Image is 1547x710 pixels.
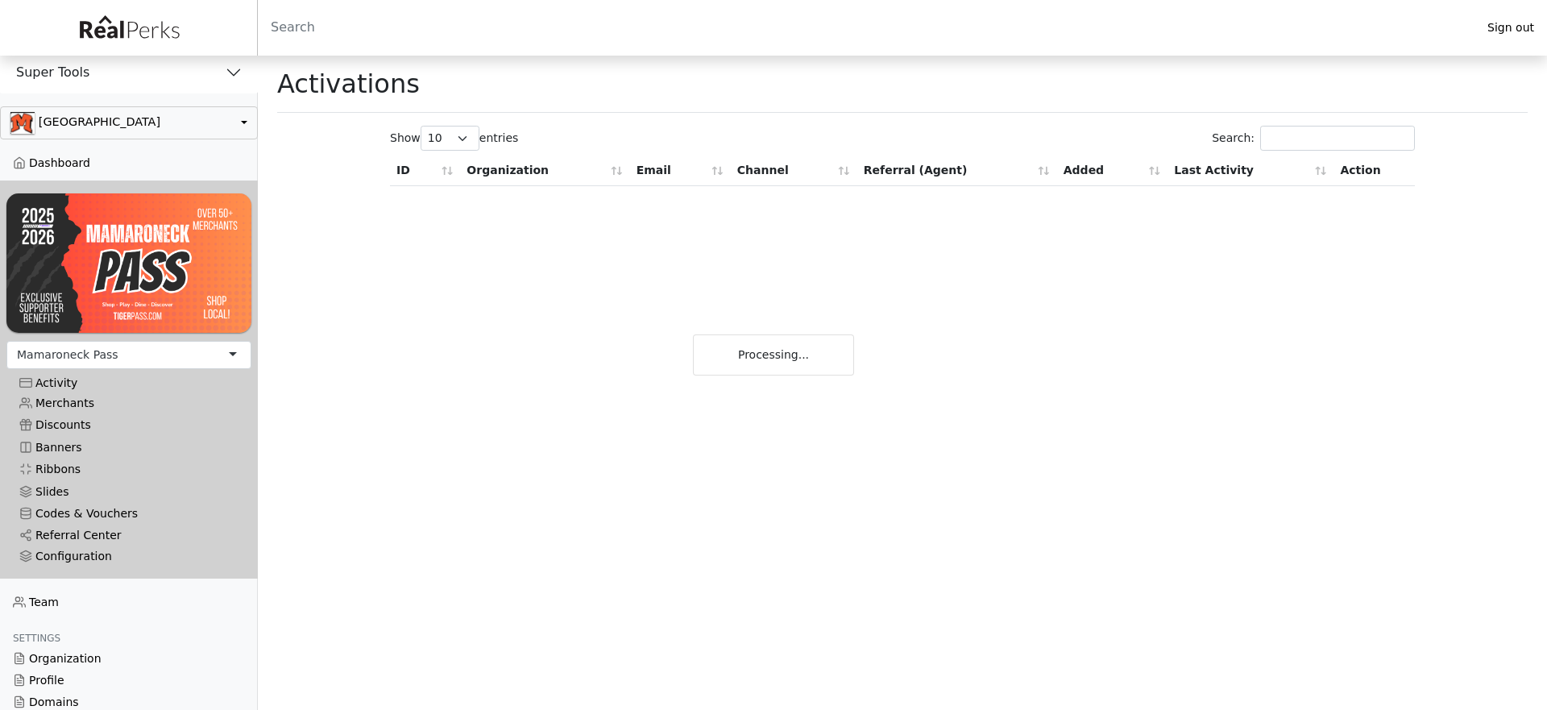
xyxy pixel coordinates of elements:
[6,525,251,546] a: Referral Center
[1333,156,1415,186] th: Action
[693,334,854,376] div: Processing...
[71,10,187,46] img: real_perks_logo-01.svg
[731,156,857,186] th: Channel
[17,347,118,363] div: Mamaroneck Pass
[6,414,251,436] a: Discounts
[390,156,460,186] th: ID
[390,126,518,151] label: Show entries
[277,69,420,99] h1: Activations
[460,156,629,186] th: Organization
[6,503,251,525] a: Codes & Vouchers
[6,437,251,459] a: Banners
[630,156,731,186] th: Email
[6,193,251,332] img: UvwXJMpi3zTF1NL6z0MrguGCGojMqrs78ysOqfof.png
[6,459,251,480] a: Ribbons
[6,392,251,414] a: Merchants
[19,376,238,390] div: Activity
[10,112,35,134] img: 0SBPtshqTvrgEtdEgrWk70gKnUHZpYRm94MZ5hDb.png
[1168,156,1333,186] th: Last Activity
[1057,156,1168,186] th: Added
[6,480,251,502] a: Slides
[19,550,238,563] div: Configuration
[258,8,1474,47] input: Search
[1474,17,1547,39] a: Sign out
[1212,126,1415,151] label: Search:
[421,126,479,151] select: Showentries
[857,156,1057,186] th: Referral (Agent)
[1260,126,1415,151] input: Search:
[13,633,60,644] span: Settings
